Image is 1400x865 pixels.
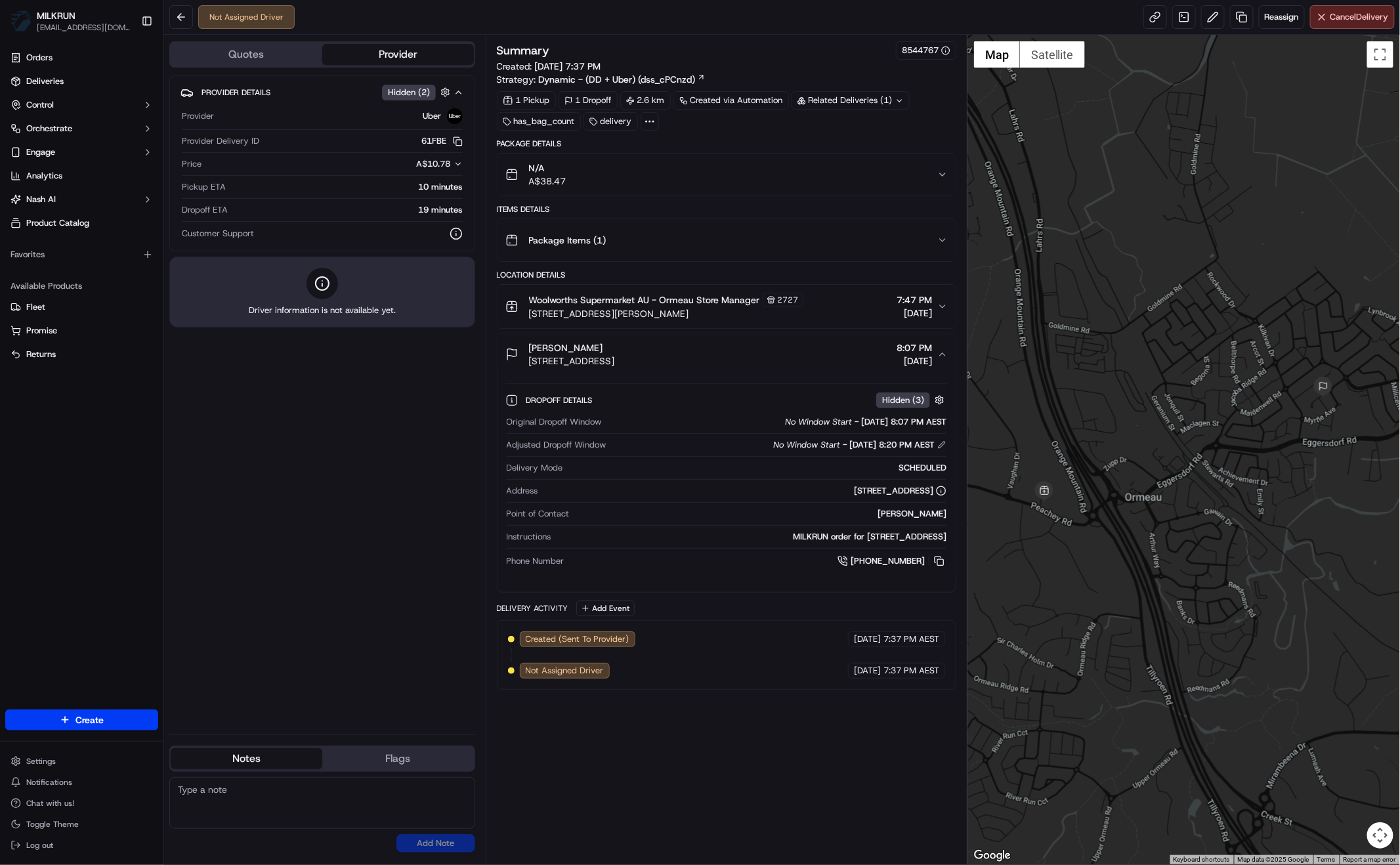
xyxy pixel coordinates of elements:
p: Welcome 👋 [13,53,239,74]
button: Orchestrate [5,118,158,139]
button: Flags [322,748,474,769]
span: MILKRUN [37,9,75,22]
span: [PHONE_NUMBER] [851,555,925,567]
span: Engage [26,146,55,158]
span: Map data ©2025 Google [1238,856,1309,863]
button: Toggle Theme [5,815,158,833]
span: Returns [26,348,56,360]
a: Deliveries [5,71,158,92]
a: Orders [5,47,158,68]
span: [PERSON_NAME] [529,341,603,354]
span: Knowledge Base [26,190,100,203]
span: Not Assigned Driver [526,665,604,677]
div: 📗 [13,192,24,202]
a: Returns [11,348,153,360]
button: 8544767 [902,45,950,56]
div: Items Details [497,204,956,215]
button: Quotes [171,44,322,65]
span: Delivery Mode [507,462,563,474]
span: Pickup ETA [182,181,226,193]
span: Deliveries [26,75,64,87]
span: [DATE] [897,306,932,320]
span: Toggle Theme [26,819,79,830]
a: Dynamic - (DD + Uber) (dss_cPCnzd) [539,73,706,86]
button: CancelDelivery [1310,5,1395,29]
span: Dynamic - (DD + Uber) (dss_cPCnzd) [539,73,696,86]
div: 1 Dropoff [559,91,618,110]
div: delivery [583,112,638,131]
button: Show satellite imagery [1020,41,1085,68]
a: 📗Knowledge Base [8,185,106,209]
span: Woolworths Supermarket AU - Ormeau Store Manager [529,293,760,306]
img: 1736555255976-a54dd68f-1ca7-489b-9aae-adbdc363a1c4 [13,125,37,149]
span: Orchestrate [26,123,72,135]
div: has_bag_count [497,112,581,131]
div: [PERSON_NAME][STREET_ADDRESS]8:07 PM[DATE] [498,375,956,592]
div: 💻 [111,192,121,202]
span: Created (Sent To Provider) [526,633,629,645]
div: Strategy: [497,73,706,86]
button: Create [5,709,158,730]
button: A$10.78 [347,158,463,170]
button: Promise [5,320,158,341]
span: Address [507,485,538,497]
div: 10 minutes [231,181,463,193]
span: - [855,416,859,428]
button: Hidden (2) [382,84,454,100]
button: [EMAIL_ADDRESS][DOMAIN_NAME] [37,22,131,33]
span: Chat with us! [26,798,74,809]
button: MILKRUNMILKRUN[EMAIL_ADDRESS][DOMAIN_NAME] [5,5,136,37]
a: Terms (opens in new tab) [1317,856,1336,863]
div: 2.6 km [620,91,671,110]
input: Got a question? Start typing here... [34,85,236,98]
div: SCHEDULED [568,462,946,474]
span: API Documentation [124,190,211,203]
img: Google [971,847,1014,864]
span: Customer Support [182,228,254,240]
span: Adjusted Dropoff Window [507,439,606,451]
span: Settings [26,756,56,767]
span: [STREET_ADDRESS][PERSON_NAME] [529,307,803,320]
a: Open this area in Google Maps (opens a new window) [971,847,1014,864]
span: Notifications [26,777,72,788]
button: Log out [5,836,158,854]
img: Nash [13,13,39,39]
button: [PERSON_NAME][STREET_ADDRESS]8:07 PM[DATE] [498,333,956,375]
div: 19 minutes [233,204,463,216]
button: N/AA$38.47 [498,154,956,196]
span: Provider Details [202,87,270,98]
button: Engage [5,142,158,163]
div: Favorites [5,244,158,265]
img: uber-new-logo.jpeg [447,108,463,124]
div: Start new chat [45,125,215,138]
span: Create [75,713,104,727]
span: Pylon [131,222,159,232]
span: Provider Delivery ID [182,135,259,147]
button: Add Event [576,601,635,616]
div: Created via Automation [673,91,789,110]
button: Returns [5,344,158,365]
button: Show street map [974,41,1020,68]
button: Notifications [5,773,158,791]
span: Original Dropoff Window [507,416,602,428]
div: 1 Pickup [497,91,556,110]
span: Log out [26,840,53,851]
span: 7:37 PM AEST [883,665,939,677]
a: Report a map error [1344,856,1396,863]
button: Map camera controls [1367,822,1393,849]
button: Toggle fullscreen view [1367,41,1393,68]
div: Package Details [497,138,956,149]
button: Fleet [5,297,158,318]
span: Hidden ( 2 ) [388,87,430,98]
span: N/A [529,161,566,175]
button: 61FBE [422,135,463,147]
button: Woolworths Supermarket AU - Ormeau Store Manager2727[STREET_ADDRESS][PERSON_NAME]7:47 PM[DATE] [498,285,956,328]
button: Control [5,95,158,116]
a: 💻API Documentation [106,185,216,209]
div: Related Deliveries (1) [792,91,910,110]
span: Price [182,158,202,170]
button: Package Items (1) [498,219,956,261]
button: Settings [5,752,158,770]
div: MILKRUN order for [STREET_ADDRESS] [557,531,946,543]
span: - [843,439,847,451]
